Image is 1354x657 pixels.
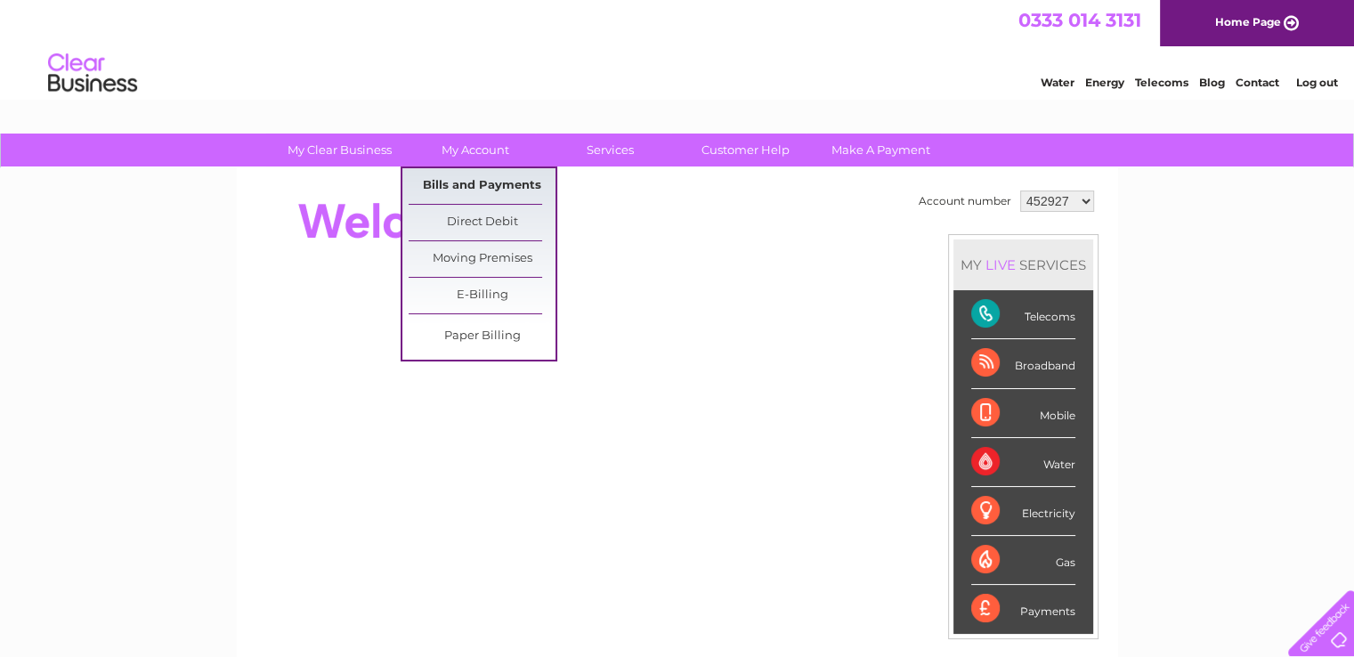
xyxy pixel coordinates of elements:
a: Blog [1199,76,1225,89]
a: Telecoms [1135,76,1188,89]
a: Paper Billing [409,319,555,354]
div: Telecoms [971,290,1075,339]
div: LIVE [982,256,1019,273]
div: Water [971,438,1075,487]
div: Electricity [971,487,1075,536]
a: E-Billing [409,278,555,313]
a: Make A Payment [807,134,954,166]
td: Account number [914,186,1016,216]
a: Energy [1085,76,1124,89]
img: logo.png [47,46,138,101]
a: Services [537,134,684,166]
a: Water [1041,76,1074,89]
div: MY SERVICES [953,239,1093,290]
div: Clear Business is a trading name of Verastar Limited (registered in [GEOGRAPHIC_DATA] No. 3667643... [257,10,1099,86]
a: Customer Help [672,134,819,166]
a: My Clear Business [266,134,413,166]
a: Moving Premises [409,241,555,277]
a: 0333 014 3131 [1018,9,1141,31]
div: Payments [971,585,1075,633]
div: Mobile [971,389,1075,438]
a: Bills and Payments [409,168,555,204]
div: Gas [971,536,1075,585]
div: Broadband [971,339,1075,388]
a: Contact [1236,76,1279,89]
a: Direct Debit [409,205,555,240]
a: Log out [1295,76,1337,89]
a: My Account [401,134,548,166]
